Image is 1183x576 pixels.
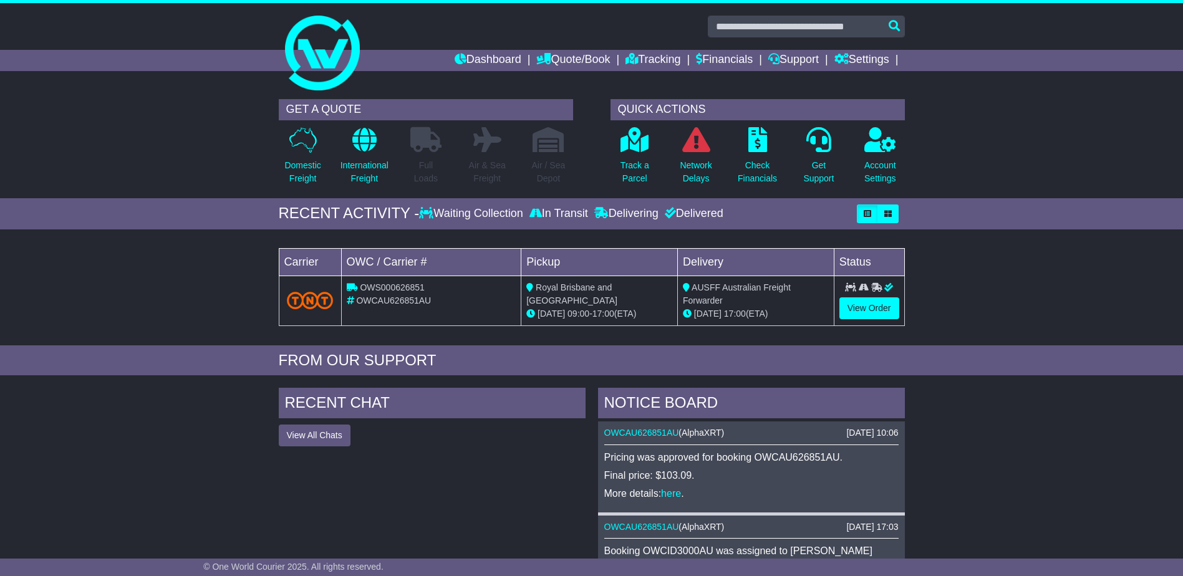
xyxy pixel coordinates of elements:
p: Booking OWCID3000AU was assigned to [PERSON_NAME][EMAIL_ADDRESS][DOMAIN_NAME]. [604,545,899,569]
span: AlphaXRT [682,522,722,532]
a: Tracking [625,50,680,71]
div: GET A QUOTE [279,99,573,120]
a: OWCAU626851AU [604,428,679,438]
a: AccountSettings [864,127,897,192]
div: Delivering [591,207,662,221]
a: OWCAU626851AU [604,522,679,532]
p: Get Support [803,159,834,185]
button: View All Chats [279,425,350,446]
span: [DATE] [694,309,722,319]
span: OWCAU626851AU [356,295,431,305]
div: QUICK ACTIONS [611,99,905,120]
div: RECENT CHAT [279,388,586,421]
div: - (ETA) [526,307,672,320]
a: Track aParcel [620,127,650,192]
td: Pickup [521,248,678,276]
p: Check Financials [738,159,777,185]
a: Quote/Book [536,50,610,71]
div: FROM OUR SUPPORT [279,352,905,370]
a: DomesticFreight [284,127,321,192]
p: Pricing was approved for booking OWCAU626851AU. [604,451,899,463]
div: ( ) [604,428,899,438]
p: Track a Parcel [620,159,649,185]
td: Status [834,248,904,276]
p: Final price: $103.09. [604,469,899,481]
p: Full Loads [410,159,442,185]
img: TNT_Domestic.png [287,292,334,309]
span: OWS000626851 [360,282,425,292]
div: [DATE] 17:03 [846,522,898,532]
a: Dashboard [455,50,521,71]
td: OWC / Carrier # [341,248,521,276]
div: NOTICE BOARD [598,388,905,421]
p: Network Delays [680,159,712,185]
span: 09:00 [567,309,589,319]
p: Domestic Freight [284,159,321,185]
div: [DATE] 10:06 [846,428,898,438]
p: Account Settings [864,159,896,185]
a: InternationalFreight [340,127,389,192]
td: Delivery [677,248,834,276]
p: More details: . [604,487,899,499]
a: GetSupport [803,127,834,192]
div: Delivered [662,207,723,221]
a: Support [768,50,819,71]
span: Royal Brisbane and [GEOGRAPHIC_DATA] [526,282,617,305]
div: ( ) [604,522,899,532]
a: Settings [834,50,889,71]
span: © One World Courier 2025. All rights reserved. [203,562,384,572]
p: Air / Sea Depot [532,159,566,185]
a: NetworkDelays [679,127,712,192]
a: Financials [696,50,753,71]
span: AUSFF Australian Freight Forwarder [683,282,791,305]
p: International Freight [340,159,389,185]
a: here [661,488,681,499]
a: CheckFinancials [737,127,778,192]
div: (ETA) [683,307,829,320]
span: [DATE] [538,309,565,319]
div: In Transit [526,207,591,221]
p: Air & Sea Freight [469,159,506,185]
span: 17:00 [724,309,746,319]
div: Waiting Collection [419,207,526,221]
td: Carrier [279,248,341,276]
span: AlphaXRT [682,428,722,438]
div: RECENT ACTIVITY - [279,204,420,223]
a: View Order [839,297,899,319]
span: 17:00 [592,309,614,319]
